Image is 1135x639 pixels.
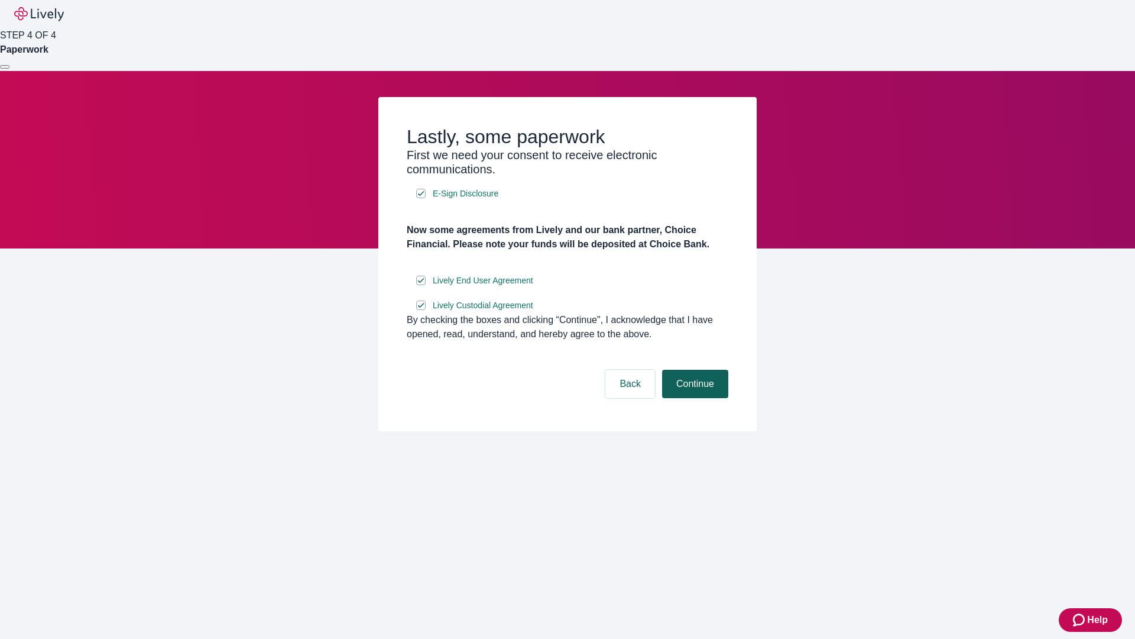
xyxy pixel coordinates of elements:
span: Help [1087,613,1108,627]
h3: First we need your consent to receive electronic communications. [407,148,728,176]
span: Lively End User Agreement [433,275,533,287]
a: e-sign disclosure document [430,273,536,288]
div: By checking the boxes and clicking “Continue", I acknowledge that I have opened, read, understand... [407,313,728,341]
button: Zendesk support iconHelp [1059,608,1122,632]
h2: Lastly, some paperwork [407,125,728,148]
button: Continue [662,370,728,398]
a: e-sign disclosure document [430,298,536,313]
button: Back [605,370,655,398]
span: E-Sign Disclosure [433,188,498,200]
svg: Zendesk support icon [1073,613,1087,627]
img: Lively [14,7,64,21]
h4: Now some agreements from Lively and our bank partner, Choice Financial. Please note your funds wi... [407,223,728,251]
span: Lively Custodial Agreement [433,299,533,312]
a: e-sign disclosure document [430,186,501,201]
